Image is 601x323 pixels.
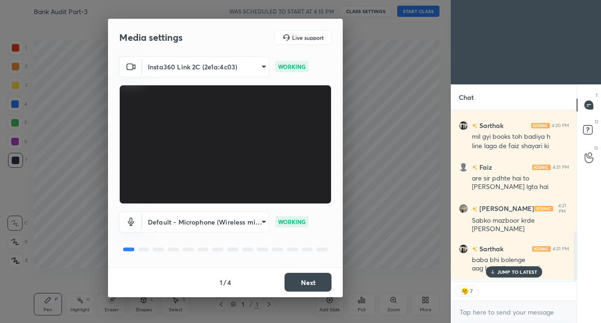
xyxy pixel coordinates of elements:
[594,144,598,151] p: G
[472,165,478,170] img: no-rating-badge.077c3623.svg
[470,287,473,295] div: 7
[459,121,468,130] img: 9af7570a1e0142c1b1b4d89784adeb2c.jpg
[478,120,503,130] h6: Sarthak
[553,246,569,252] div: 4:21 PM
[472,255,569,273] div: baba bhi bolenge aag laga di aag laga di
[595,92,598,99] p: T
[451,85,481,110] p: Chat
[472,174,569,192] div: are sir pdhte hai to [PERSON_NAME] lgta hai
[472,123,478,128] img: no-rating-badge.077c3623.svg
[532,165,551,170] img: iconic-light.a09c19a4.png
[555,203,569,214] div: 4:21 PM
[220,278,223,287] h4: 1
[119,31,183,44] h2: Media settings
[285,273,331,292] button: Next
[459,163,468,172] img: default.png
[227,278,231,287] h4: 4
[478,204,534,214] h6: [PERSON_NAME]
[472,247,478,252] img: no-rating-badge.077c3623.svg
[472,142,569,151] div: line laga de faiz shayari ki
[472,207,478,212] img: no-rating-badge.077c3623.svg
[472,216,569,234] div: Sabko mazboor krde [PERSON_NAME]
[459,244,468,254] img: 9af7570a1e0142c1b1b4d89784adeb2c.jpg
[478,244,503,254] h6: Sarthak
[531,123,550,128] img: iconic-light.a09c19a4.png
[478,162,492,172] h6: Faiz
[292,35,324,40] h5: Live support
[142,56,270,77] div: Insta360 Link 2C (2e1a:4c03)
[460,286,470,296] img: thinking_face.png
[532,246,551,252] img: iconic-light.a09c19a4.png
[459,204,468,213] img: f38e0d48d3da455eb587ff506802c407.jpg
[223,278,226,287] h4: /
[472,132,569,142] div: mil gyi books toh badiya h
[142,211,270,233] div: Insta360 Link 2C (2e1a:4c03)
[595,118,598,125] p: D
[451,110,577,282] div: grid
[534,206,553,211] img: iconic-light.a09c19a4.png
[553,165,569,170] div: 4:21 PM
[552,123,569,128] div: 4:20 PM
[278,218,306,226] p: WORKING
[497,269,538,275] p: JUMP TO LATEST
[278,62,306,71] p: WORKING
